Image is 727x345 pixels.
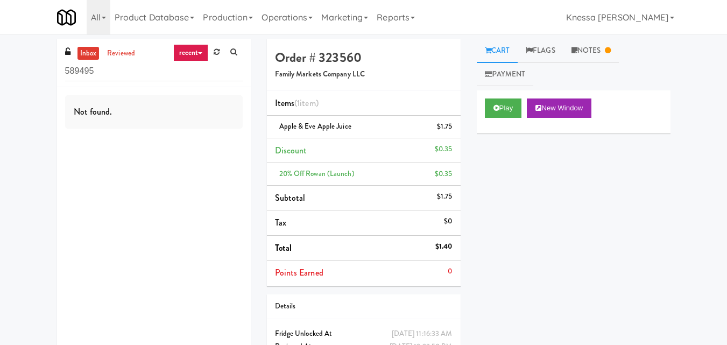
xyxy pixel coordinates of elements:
[275,266,323,279] span: Points Earned
[437,120,453,133] div: $1.75
[485,98,522,118] button: Play
[435,240,453,254] div: $1.40
[74,105,112,118] span: Not found.
[173,44,209,61] a: recent
[275,242,292,254] span: Total
[275,300,453,313] div: Details
[275,71,453,79] h5: Family Markets Company LLC
[275,216,286,229] span: Tax
[448,265,452,278] div: 0
[104,47,138,60] a: reviewed
[563,39,619,63] a: Notes
[294,97,319,109] span: (1 )
[275,97,319,109] span: Items
[65,61,243,81] input: Search vision orders
[444,215,452,228] div: $0
[275,192,306,204] span: Subtotal
[77,47,100,60] a: inbox
[279,168,355,179] span: 20% Off Rowan (launch)
[437,190,453,203] div: $1.75
[300,97,315,109] ng-pluralize: item
[275,51,453,65] h4: Order # 323560
[477,39,518,63] a: Cart
[527,98,591,118] button: New Window
[275,327,453,341] div: Fridge Unlocked At
[435,143,453,156] div: $0.35
[477,62,534,87] a: Payment
[279,121,351,131] span: Apple & Eve Apple Juice
[518,39,563,63] a: Flags
[392,327,453,341] div: [DATE] 11:16:33 AM
[57,8,76,27] img: Micromart
[435,167,453,181] div: $0.35
[275,144,307,157] span: Discount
